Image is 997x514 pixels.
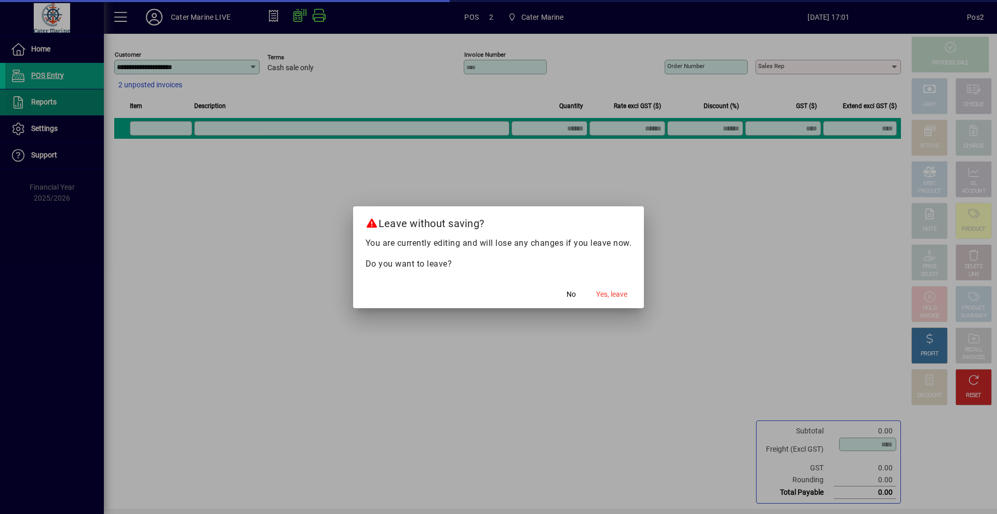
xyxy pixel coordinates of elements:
button: Yes, leave [592,285,631,304]
button: No [555,285,588,304]
p: You are currently editing and will lose any changes if you leave now. [366,237,632,249]
span: No [567,289,576,300]
p: Do you want to leave? [366,258,632,270]
h2: Leave without saving? [353,206,644,236]
span: Yes, leave [596,289,627,300]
